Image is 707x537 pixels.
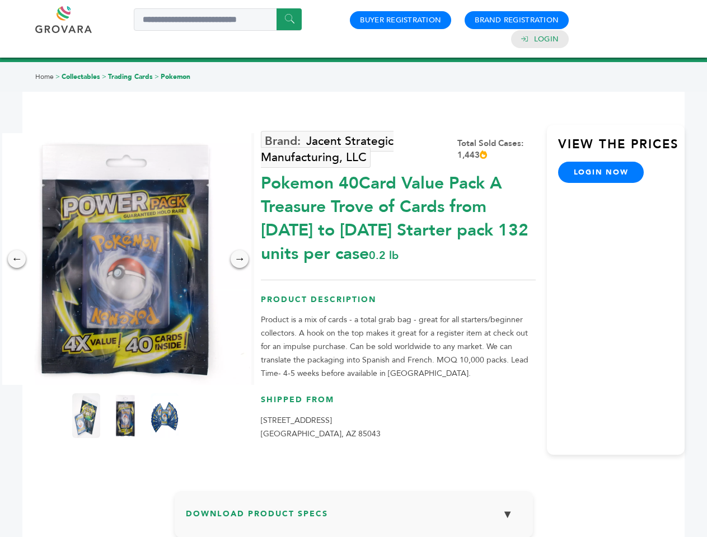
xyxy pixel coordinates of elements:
input: Search a product or brand... [134,8,302,31]
span: > [102,72,106,81]
a: Pokemon [161,72,190,81]
img: Pokemon 40-Card Value Pack – A Treasure Trove of Cards from 1996 to 2024 - Starter pack! 132 unit... [111,393,139,438]
button: ▼ [494,502,522,526]
h3: Shipped From [261,394,536,414]
a: Login [534,34,559,44]
p: Product is a mix of cards - a total grab bag - great for all starters/beginner collectors. A hook... [261,313,536,380]
a: Home [35,72,54,81]
h3: Download Product Specs [186,502,522,535]
a: Brand Registration [475,15,559,25]
a: Collectables [62,72,100,81]
a: login now [558,162,644,183]
h3: View the Prices [558,136,685,162]
h3: Product Description [261,294,536,314]
span: 0.2 lb [369,248,399,263]
a: Trading Cards [108,72,153,81]
span: > [55,72,60,81]
img: Pokemon 40-Card Value Pack – A Treasure Trove of Cards from 1996 to 2024 - Starter pack! 132 unit... [72,393,100,438]
div: → [231,250,249,268]
div: ← [8,250,26,268]
img: Pokemon 40-Card Value Pack – A Treasure Trove of Cards from 1996 to 2024 - Starter pack! 132 unit... [151,393,179,438]
a: Jacent Strategic Manufacturing, LLC [261,131,394,168]
span: > [154,72,159,81]
div: Pokemon 40Card Value Pack A Treasure Trove of Cards from [DATE] to [DATE] Starter pack 132 units ... [261,166,536,266]
p: [STREET_ADDRESS] [GEOGRAPHIC_DATA], AZ 85043 [261,414,536,441]
a: Buyer Registration [360,15,441,25]
div: Total Sold Cases: 1,443 [457,138,536,161]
